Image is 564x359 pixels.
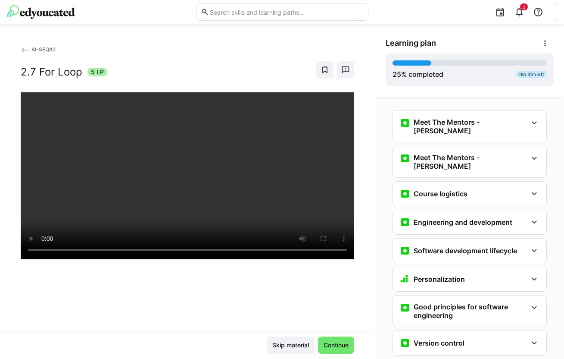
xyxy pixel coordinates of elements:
span: 25 [393,70,401,79]
h3: Version control [414,339,464,347]
h3: Software development lifecycle [414,246,517,255]
h3: Meet The Mentors - [PERSON_NAME] [414,153,527,170]
h3: Meet The Mentors - [PERSON_NAME] [414,118,527,135]
span: AI-SEQ#2 [31,46,56,53]
h3: Good principles for software engineering [414,302,527,320]
button: Continue [318,337,354,354]
div: % completed [393,69,443,79]
a: AI-SEQ#2 [21,46,56,53]
div: 18h 41m left [516,71,547,78]
h2: 2.7 For Loop [21,66,82,79]
span: 5 LP [91,68,104,76]
button: Skip material [267,337,315,354]
span: 3 [523,4,525,9]
span: Continue [322,341,350,350]
h3: Course logistics [414,189,467,198]
h3: Engineering and development [414,218,512,227]
h3: Personalization [414,275,465,283]
span: Learning plan [386,38,436,48]
span: Skip material [271,341,310,350]
input: Search skills and learning paths… [209,8,363,16]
